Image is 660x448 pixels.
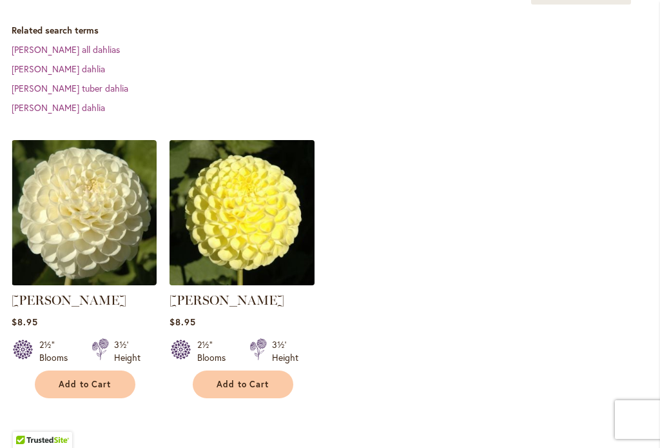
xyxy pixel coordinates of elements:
[10,402,46,438] iframe: Launch Accessibility Center
[217,379,269,390] span: Add to Cart
[193,371,293,398] button: Add to Cart
[12,292,126,308] a: [PERSON_NAME]
[272,338,298,364] div: 3½' Height
[35,371,135,398] button: Add to Cart
[114,338,141,364] div: 3½' Height
[170,292,284,308] a: [PERSON_NAME]
[12,101,105,114] a: [PERSON_NAME] dahlia
[12,276,157,288] a: WHITE NETTIE
[12,24,648,37] dt: Related search terms
[12,82,128,94] a: [PERSON_NAME] tuber dahlia
[197,338,234,364] div: 2½" Blooms
[170,316,196,328] span: $8.95
[12,63,105,75] a: [PERSON_NAME] dahlia
[12,316,38,328] span: $8.95
[59,379,112,390] span: Add to Cart
[166,136,318,289] img: NETTIE
[12,43,120,56] a: [PERSON_NAME] all dahlias
[170,276,315,288] a: NETTIE
[39,338,76,364] div: 2½" Blooms
[12,140,157,285] img: WHITE NETTIE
